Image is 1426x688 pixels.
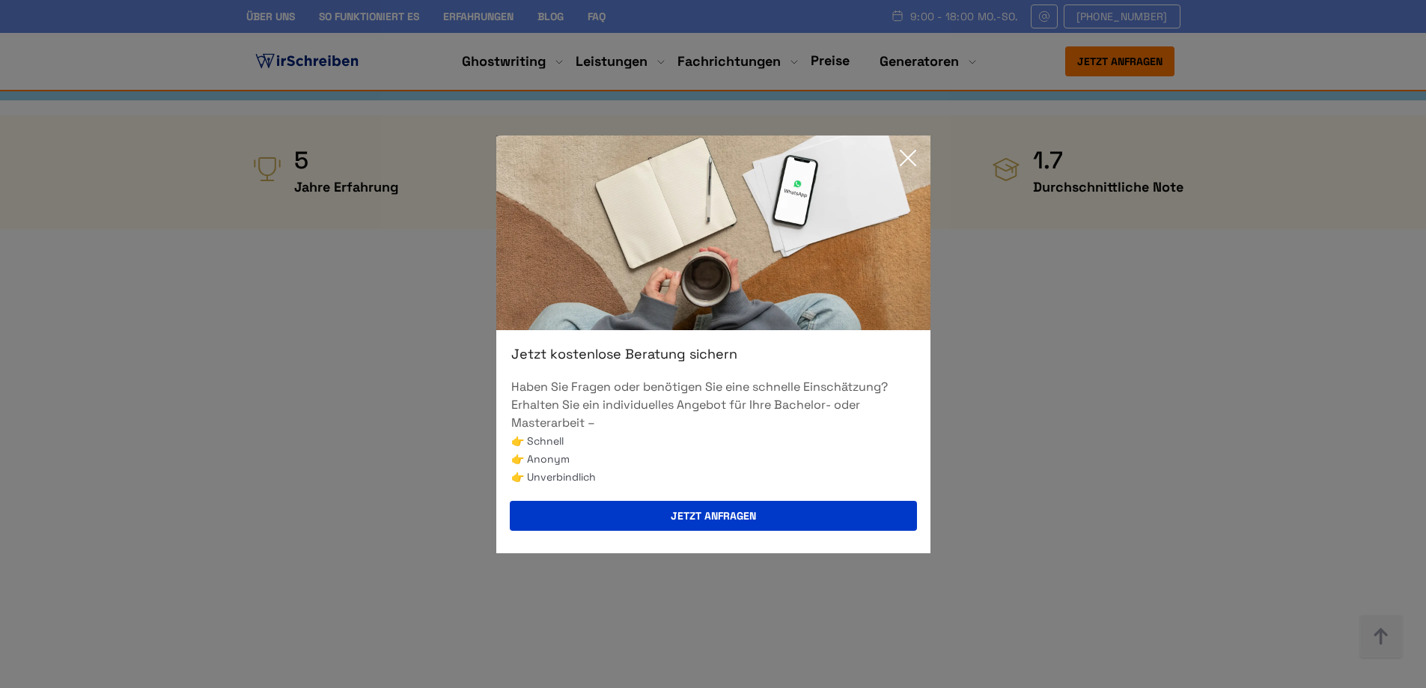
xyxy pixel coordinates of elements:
div: Jetzt kostenlose Beratung sichern [496,345,930,363]
button: Jetzt anfragen [510,501,917,531]
li: 👉 Anonym [511,450,915,468]
li: 👉 Unverbindlich [511,468,915,486]
img: exit [496,136,930,330]
p: Haben Sie Fragen oder benötigen Sie eine schnelle Einschätzung? Erhalten Sie ein individuelles An... [511,378,915,432]
li: 👉 Schnell [511,432,915,450]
